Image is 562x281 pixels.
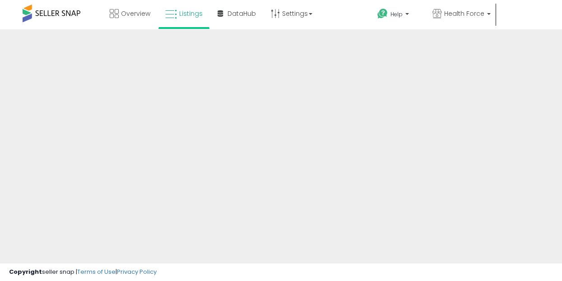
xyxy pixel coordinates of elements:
[121,9,150,18] span: Overview
[117,267,157,276] a: Privacy Policy
[77,267,116,276] a: Terms of Use
[370,1,424,29] a: Help
[9,268,157,276] div: seller snap | |
[377,8,388,19] i: Get Help
[228,9,256,18] span: DataHub
[444,9,484,18] span: Health Force
[390,10,403,18] span: Help
[9,267,42,276] strong: Copyright
[179,9,203,18] span: Listings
